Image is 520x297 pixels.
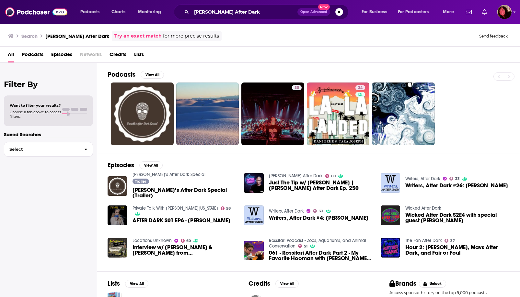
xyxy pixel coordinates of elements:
[186,239,191,242] span: 60
[381,238,400,258] a: Hour 2: Daniel Gafford, Mavs After Dark, and Fair or Foul
[4,80,93,89] h2: Filter By
[455,177,460,180] span: 33
[275,280,299,288] button: View All
[362,7,387,16] span: For Business
[108,176,127,196] img: Danielle’s After Dark Special (Trailer)
[221,206,231,210] a: 58
[248,280,299,288] a: CreditsView All
[133,218,230,223] a: AFTER DARK S01 EP6 - DANII BANKS
[108,238,127,258] img: Interview w/ Danielle & Cassie from National Park After Dark
[4,142,93,157] button: Select
[108,161,163,169] a: EpisodesView All
[269,208,304,214] a: Writers, After Dark
[4,147,79,151] span: Select
[295,85,299,91] span: 30
[269,173,323,179] a: Dr. Drew After Dark
[80,49,102,62] span: Networks
[80,7,99,16] span: Podcasts
[497,5,512,19] img: User Profile
[405,212,509,223] a: Wicked After Dark S2E4 with special guest Danis_Spooky_Treats
[405,245,509,256] span: Hour 2: [PERSON_NAME], Mavs After Dark, and Fair or Foul
[110,49,126,62] a: Credits
[51,49,72,62] a: Episodes
[269,238,366,249] a: Rossifari Podcast - Zoos, Aquariums, and Animal Conservation
[133,245,237,256] a: Interview w/ Danielle & Cassie from National Park After Dark
[381,173,400,193] img: Writers, After Dark #26: Daniel Suarez
[134,49,144,62] a: Lists
[480,6,490,17] a: Show notifications dropdown
[269,215,368,221] a: Writers, After Dark #4: Daniel H. Wilson
[133,245,237,256] span: Interview w/ [PERSON_NAME] & [PERSON_NAME] from [GEOGRAPHIC_DATA] After Dark
[394,7,438,17] button: open menu
[76,7,108,17] button: open menu
[180,5,355,19] div: Search podcasts, credits, & more...
[300,10,327,14] span: Open Advanced
[381,205,400,225] img: Wicked After Dark S2E4 with special guest Danis_Spooky_Treats
[298,244,307,248] a: 51
[325,174,336,178] a: 60
[244,241,264,260] a: 061 - Rossifari After Dark Part 2 - My Favorite Hooman with Dani Poirier, Melissa Peterson, and K...
[21,33,38,39] h3: Search
[405,176,440,181] a: Writers, After Dark
[181,239,191,243] a: 60
[22,49,43,62] a: Podcasts
[331,175,336,178] span: 60
[133,187,237,198] a: Danielle’s After Dark Special (Trailer)
[108,205,127,225] img: AFTER DARK S01 EP6 - DANII BANKS
[304,245,307,248] span: 51
[108,71,164,79] a: PodcastsView All
[10,103,61,108] span: Want to filter your results?
[445,239,455,243] a: 37
[405,245,509,256] a: Hour 2: Daniel Gafford, Mavs After Dark, and Fair or Foul
[244,205,264,225] a: Writers, After Dark #4: Daniel H. Wilson
[5,6,67,18] img: Podchaser - Follow, Share and Rate Podcasts
[141,71,164,79] button: View All
[405,183,508,188] span: Writers, After Dark #26: [PERSON_NAME]
[125,280,148,288] button: View All
[405,205,441,211] a: Wicked After Dark
[438,7,462,17] button: open menu
[449,177,460,181] a: 33
[244,173,264,193] img: Just The Tip w/ Chad Daniels | Dr. Drew After Dark Ep. 250
[138,7,161,16] span: Monitoring
[4,131,93,137] p: Saved Searches
[133,7,169,17] button: open menu
[477,33,510,39] button: Send feedback
[497,5,512,19] button: Show profile menu
[226,207,231,210] span: 58
[297,8,330,16] button: Open AdvancedNew
[135,180,146,183] span: Trailer
[405,212,509,223] span: Wicked After Dark S2E4 with special guest [PERSON_NAME]
[133,238,172,243] a: Locations Unknown
[107,7,129,17] a: Charts
[133,218,230,223] span: AFTER DARK S01 EP6 - [PERSON_NAME]
[269,215,368,221] span: Writers, After Dark #4: [PERSON_NAME]
[318,4,330,10] span: New
[10,110,61,119] span: Choose a tab above to access filters.
[389,290,509,295] p: Access sponsor history on the top 5,000 podcasts.
[319,210,323,213] span: 33
[269,250,373,261] a: 061 - Rossifari After Dark Part 2 - My Favorite Hooman with Dani Poirier, Melissa Peterson, and K...
[443,7,454,16] span: More
[419,280,446,288] button: Unlock
[139,161,163,169] button: View All
[355,85,365,90] a: 34
[450,239,455,242] span: 37
[133,172,205,177] a: Danielle’s After Dark Special
[248,280,270,288] h2: Credits
[405,183,508,188] a: Writers, After Dark #26: Daniel Suarez
[292,85,302,90] a: 30
[191,7,297,17] input: Search podcasts, credits, & more...
[313,209,323,213] a: 33
[463,6,474,17] a: Show notifications dropdown
[114,32,162,40] a: Try an exact match
[8,49,14,62] span: All
[111,7,125,16] span: Charts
